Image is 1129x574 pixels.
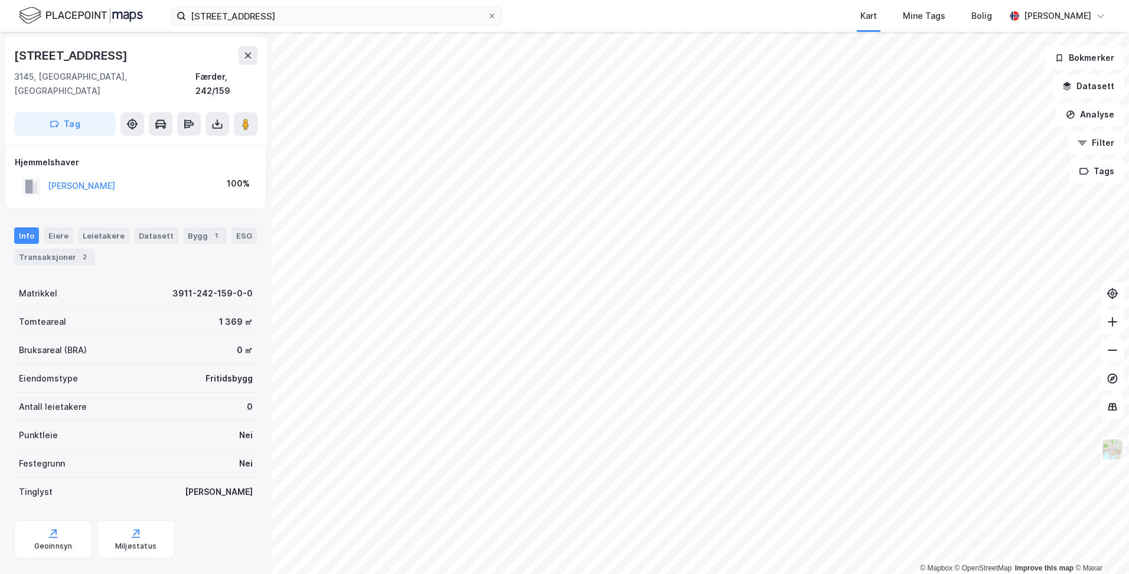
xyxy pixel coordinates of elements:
[183,227,227,244] div: Bygg
[955,564,1012,572] a: OpenStreetMap
[920,564,952,572] a: Mapbox
[219,315,253,329] div: 1 369 ㎡
[134,227,178,244] div: Datasett
[19,371,78,386] div: Eiendomstype
[185,485,253,499] div: [PERSON_NAME]
[247,400,253,414] div: 0
[14,227,39,244] div: Info
[903,9,945,23] div: Mine Tags
[195,70,257,98] div: Færder, 242/159
[1052,74,1124,98] button: Datasett
[19,286,57,301] div: Matrikkel
[231,227,257,244] div: ESG
[1024,9,1091,23] div: [PERSON_NAME]
[1068,131,1124,155] button: Filter
[19,456,65,471] div: Festegrunn
[19,485,53,499] div: Tinglyst
[1056,103,1124,126] button: Analyse
[19,400,87,414] div: Antall leietakere
[237,343,253,357] div: 0 ㎡
[19,428,58,442] div: Punktleie
[19,343,87,357] div: Bruksareal (BRA)
[210,230,222,242] div: 1
[205,371,253,386] div: Fritidsbygg
[14,112,116,136] button: Tag
[44,227,73,244] div: Eiere
[19,315,66,329] div: Tomteareal
[971,9,992,23] div: Bolig
[19,5,143,26] img: logo.f888ab2527a4732fd821a326f86c7f29.svg
[1015,564,1073,572] a: Improve this map
[186,7,487,25] input: Søk på adresse, matrikkel, gårdeiere, leietakere eller personer
[1070,517,1129,574] iframe: Chat Widget
[227,177,250,191] div: 100%
[34,542,73,551] div: Geoinnsyn
[14,70,195,98] div: 3145, [GEOGRAPHIC_DATA], [GEOGRAPHIC_DATA]
[15,155,257,169] div: Hjemmelshaver
[14,46,130,65] div: [STREET_ADDRESS]
[14,249,95,265] div: Transaksjoner
[79,251,90,263] div: 2
[1069,159,1124,183] button: Tags
[78,227,129,244] div: Leietakere
[115,542,156,551] div: Miljøstatus
[172,286,253,301] div: 3911-242-159-0-0
[1045,46,1124,70] button: Bokmerker
[1070,517,1129,574] div: Kontrollprogram for chat
[239,428,253,442] div: Nei
[239,456,253,471] div: Nei
[1101,438,1124,461] img: Z
[860,9,877,23] div: Kart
